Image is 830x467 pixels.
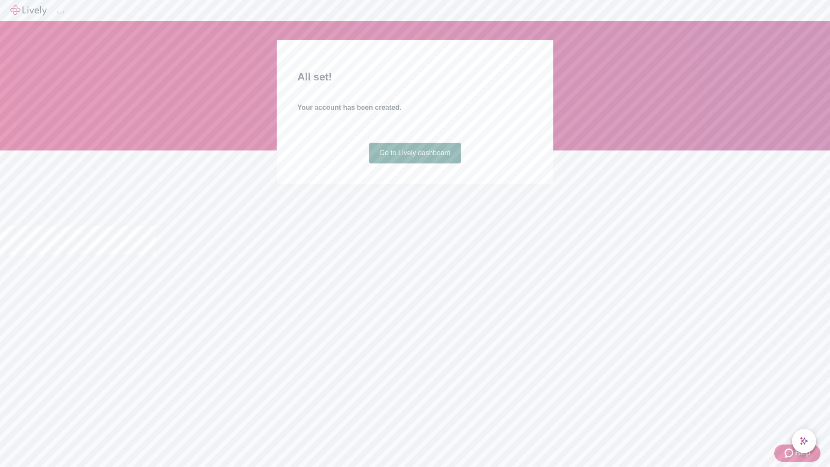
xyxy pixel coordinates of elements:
[774,445,820,462] button: Zendesk support iconHelp
[369,143,461,163] a: Go to Lively dashboard
[795,448,810,458] span: Help
[785,448,795,458] svg: Zendesk support icon
[792,429,816,453] button: chat
[297,102,533,113] h4: Your account has been created.
[57,11,64,13] button: Log out
[10,5,47,16] img: Lively
[800,437,808,445] svg: Lively AI Assistant
[297,69,533,85] h2: All set!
